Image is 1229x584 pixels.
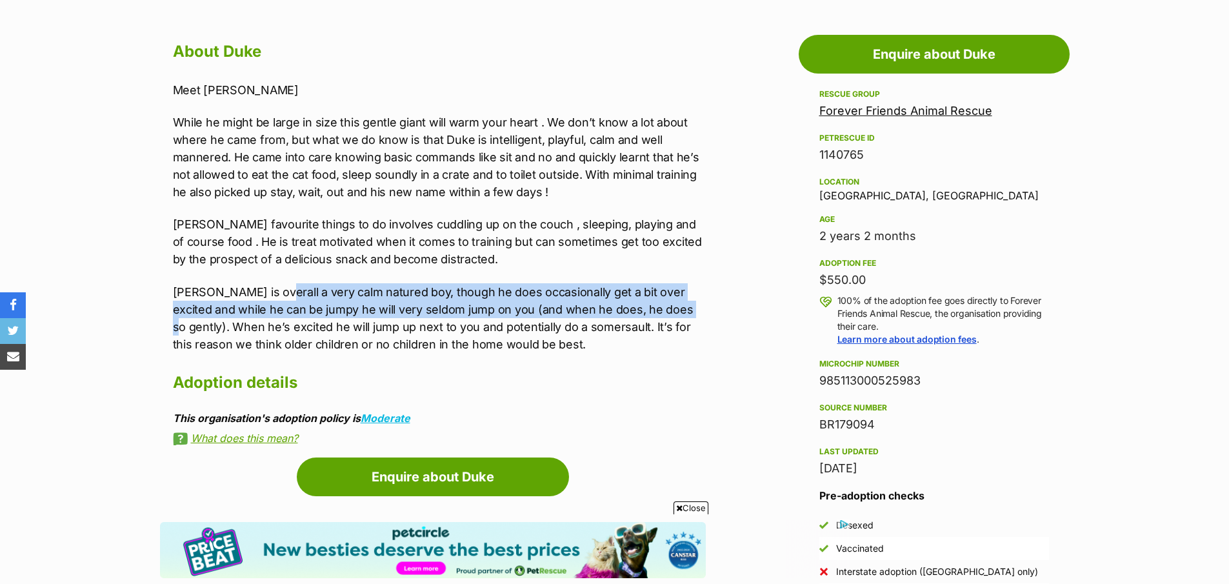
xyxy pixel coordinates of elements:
h3: Pre-adoption checks [819,488,1049,503]
p: 100% of the adoption fee goes directly to Forever Friends Animal Rescue, the organisation providi... [837,294,1049,346]
div: [GEOGRAPHIC_DATA], [GEOGRAPHIC_DATA] [819,174,1049,201]
img: Pet Circle promo banner [160,522,706,578]
a: Enquire about Duke [297,458,569,496]
div: Source number [819,403,1049,413]
div: 1140765 [819,146,1049,164]
span: Close [674,501,708,514]
p: Meet [PERSON_NAME] [173,81,706,99]
div: Interstate adoption ([GEOGRAPHIC_DATA] only) [836,565,1038,578]
a: Forever Friends Animal Rescue [819,104,992,117]
p: [PERSON_NAME] favourite things to do involves cuddling up on the couch , sleeping, playing and of... [173,216,706,268]
div: Age [819,214,1049,225]
p: [PERSON_NAME] is overall a very calm natured boy, though he does occasionally get a bit over exci... [173,283,706,353]
div: [DATE] [819,459,1049,478]
div: Vaccinated [836,542,884,555]
a: Learn more about adoption fees [837,334,977,345]
div: Microchip number [819,359,1049,369]
div: Desexed [836,519,874,532]
div: BR179094 [819,416,1049,434]
div: Adoption fee [819,258,1049,268]
h2: About Duke [173,37,706,66]
div: 985113000525983 [819,372,1049,390]
p: While he might be large in size this gentle giant will warm your heart . We don’t know a lot abou... [173,114,706,201]
div: Last updated [819,447,1049,457]
div: $550.00 [819,271,1049,289]
div: This organisation's adoption policy is [173,412,706,424]
div: Rescue group [819,89,1049,99]
div: Location [819,177,1049,187]
a: What does this mean? [173,432,706,444]
iframe: Advertisement [380,519,850,578]
div: 2 years 2 months [819,227,1049,245]
a: Enquire about Duke [799,35,1070,74]
h2: Adoption details [173,368,706,397]
a: Moderate [361,412,410,425]
div: PetRescue ID [819,133,1049,143]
